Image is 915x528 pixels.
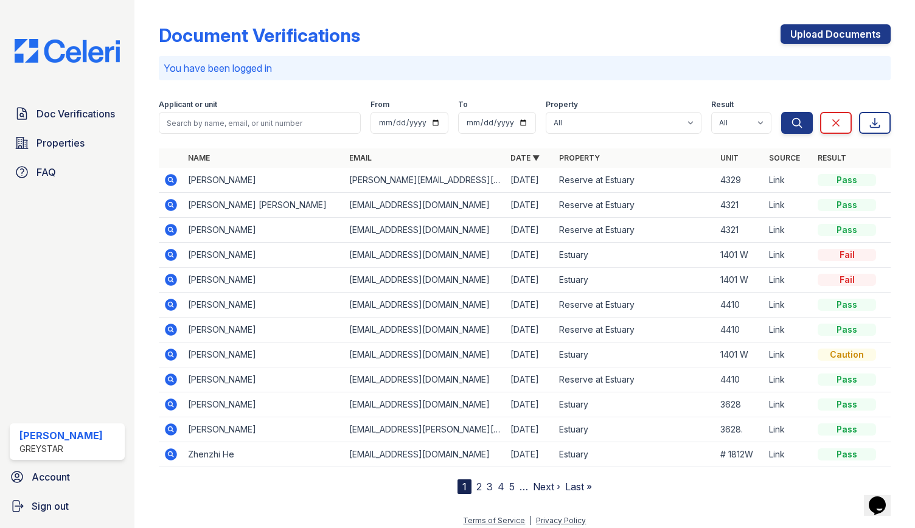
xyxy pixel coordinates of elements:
[506,218,554,243] td: [DATE]
[5,465,130,489] a: Account
[715,367,764,392] td: 4410
[818,448,876,460] div: Pass
[506,392,554,417] td: [DATE]
[769,153,800,162] a: Source
[183,392,344,417] td: [PERSON_NAME]
[183,168,344,193] td: [PERSON_NAME]
[344,293,506,318] td: [EMAIL_ADDRESS][DOMAIN_NAME]
[554,367,715,392] td: Reserve at Estuary
[344,168,506,193] td: [PERSON_NAME][EMAIL_ADDRESS][DOMAIN_NAME]
[764,293,813,318] td: Link
[37,106,115,121] span: Doc Verifications
[715,392,764,417] td: 3628
[5,39,130,63] img: CE_Logo_Blue-a8612792a0a2168367f1c8372b55b34899dd931a85d93a1a3d3e32e68fde9ad4.png
[37,136,85,150] span: Properties
[554,168,715,193] td: Reserve at Estuary
[559,153,600,162] a: Property
[781,24,891,44] a: Upload Documents
[183,218,344,243] td: [PERSON_NAME]
[818,153,846,162] a: Result
[10,131,125,155] a: Properties
[506,442,554,467] td: [DATE]
[10,160,125,184] a: FAQ
[183,342,344,367] td: [PERSON_NAME]
[344,318,506,342] td: [EMAIL_ADDRESS][DOMAIN_NAME]
[19,443,103,455] div: Greystar
[818,249,876,261] div: Fail
[506,367,554,392] td: [DATE]
[506,342,554,367] td: [DATE]
[764,193,813,218] td: Link
[764,342,813,367] td: Link
[554,417,715,442] td: Estuary
[764,243,813,268] td: Link
[344,342,506,367] td: [EMAIL_ADDRESS][DOMAIN_NAME]
[32,470,70,484] span: Account
[19,428,103,443] div: [PERSON_NAME]
[554,193,715,218] td: Reserve at Estuary
[344,442,506,467] td: [EMAIL_ADDRESS][DOMAIN_NAME]
[32,499,69,513] span: Sign out
[554,318,715,342] td: Reserve at Estuary
[546,100,578,109] label: Property
[764,417,813,442] td: Link
[720,153,739,162] a: Unit
[818,199,876,211] div: Pass
[554,243,715,268] td: Estuary
[506,168,554,193] td: [DATE]
[159,112,361,134] input: Search by name, email, or unit number
[818,299,876,311] div: Pass
[344,218,506,243] td: [EMAIL_ADDRESS][DOMAIN_NAME]
[344,243,506,268] td: [EMAIL_ADDRESS][DOMAIN_NAME]
[10,102,125,126] a: Doc Verifications
[344,268,506,293] td: [EMAIL_ADDRESS][DOMAIN_NAME]
[476,481,482,493] a: 2
[458,100,468,109] label: To
[715,417,764,442] td: 3628.
[183,293,344,318] td: [PERSON_NAME]
[565,481,592,493] a: Last »
[183,193,344,218] td: [PERSON_NAME] [PERSON_NAME]
[764,268,813,293] td: Link
[764,367,813,392] td: Link
[554,218,715,243] td: Reserve at Estuary
[715,218,764,243] td: 4321
[715,243,764,268] td: 1401 W
[506,268,554,293] td: [DATE]
[183,417,344,442] td: [PERSON_NAME]
[554,342,715,367] td: Estuary
[188,153,210,162] a: Name
[506,243,554,268] td: [DATE]
[506,417,554,442] td: [DATE]
[818,349,876,361] div: Caution
[509,481,515,493] a: 5
[554,293,715,318] td: Reserve at Estuary
[818,324,876,336] div: Pass
[349,153,372,162] a: Email
[818,174,876,186] div: Pass
[183,442,344,467] td: Zhenzhi He
[533,481,560,493] a: Next ›
[506,293,554,318] td: [DATE]
[183,243,344,268] td: [PERSON_NAME]
[506,193,554,218] td: [DATE]
[715,193,764,218] td: 4321
[371,100,389,109] label: From
[159,24,360,46] div: Document Verifications
[463,516,525,525] a: Terms of Service
[818,274,876,286] div: Fail
[344,193,506,218] td: [EMAIL_ADDRESS][DOMAIN_NAME]
[510,153,540,162] a: Date ▼
[715,168,764,193] td: 4329
[715,268,764,293] td: 1401 W
[764,442,813,467] td: Link
[5,494,130,518] a: Sign out
[711,100,734,109] label: Result
[818,224,876,236] div: Pass
[764,392,813,417] td: Link
[164,61,886,75] p: You have been logged in
[344,367,506,392] td: [EMAIL_ADDRESS][DOMAIN_NAME]
[764,218,813,243] td: Link
[554,392,715,417] td: Estuary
